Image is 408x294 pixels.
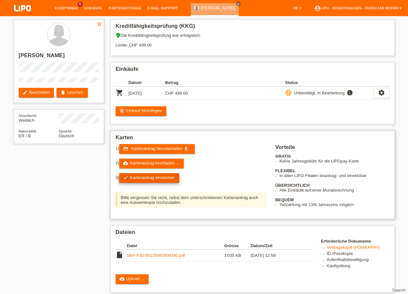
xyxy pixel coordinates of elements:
i: get_app [183,146,189,151]
a: credit_card Kartenantrag herunterladen get_app [119,144,195,154]
div: 3) [116,173,267,183]
li: Teilzahlung mit 13% Jahreszins möglich [279,202,389,207]
i: info [346,89,354,96]
li: Kaufquittung [327,263,390,269]
i: check [123,175,128,180]
a: editBearbeiten [19,88,54,98]
a: Support [392,288,405,292]
i: cloud_upload [123,161,128,166]
a: DE ▾ [290,6,304,10]
i: edit [23,90,28,95]
a: SKP-F30-00125082509340.pdf [127,253,185,258]
th: Datum [129,79,165,87]
span: 6 [78,2,83,7]
li: ID-/Passkopie [327,251,390,257]
span: Eritrea / B / 10.07.2014 [19,133,31,138]
a: close [236,2,241,6]
h2: Karten [116,134,390,144]
span: Sprache [59,129,72,133]
a: cloud_uploadKartenantrag hochladen ... [119,159,184,168]
li: In allen LIPO-Filialen beantrag- und einsetzbar [279,173,389,178]
h4: Erforderliche Dokumente [321,239,390,244]
b: FLEXIBEL [275,168,296,173]
a: Kartenanträge [106,6,144,10]
a: deleteLöschen [57,88,88,98]
a: Einkäufe [81,6,105,10]
i: credit_card [123,146,128,151]
div: Weiblich [19,113,59,123]
i: account_circle [314,5,321,12]
span: Nationalität [19,129,37,133]
i: star_border [97,21,102,27]
td: [DATE] 12:59 [251,250,304,261]
div: Unbestätigt, in Bearbeitung [292,89,345,96]
th: Grösse [224,242,251,250]
h2: Vorteile [275,144,389,154]
a: E-Mail Support [144,6,181,10]
h2: Kreditfähigkeitsprüfung (KKG) [116,23,390,33]
i: settings [378,89,385,96]
div: Bitte vergessen Sie nicht, nebst dem unterschriebenen Kartenantrag auch eine Ausweiskopie hochzul... [116,193,267,207]
h2: Dateien [116,229,390,239]
li: Keine Jahresgebühr für die LIPOpay-Karte [279,159,389,163]
a: checkKartenantrag einreichen [119,173,179,183]
i: insert_drive_file [116,251,123,259]
div: 1) [116,144,267,154]
a: LIPO pay [6,13,39,18]
span: Geschlecht [19,114,37,118]
a: Vertragskopie (POWERPAY) [327,245,380,250]
td: CHF 499.00 [165,87,202,100]
td: [DATE] [129,87,165,100]
i: cloud_upload [120,276,125,281]
a: add_shopping_cartEinkauf hinzufügen [116,106,167,116]
h2: [PERSON_NAME] [19,52,99,62]
a: star_border [97,21,102,28]
li: Alle Einkäufe auf einer Monatsrechnung [279,188,389,193]
i: POSP00026579 [116,89,123,97]
a: account_circleLIPO - Schaffhausen - Thanujan Mohan ▾ [311,6,405,10]
i: close [237,2,240,5]
th: Status [285,79,373,87]
b: ÜBERSICHTLICH [275,183,309,188]
th: Betrag [165,79,202,87]
span: Kartenantrag herunterladen [131,146,183,151]
i: verified_user [116,33,121,38]
a: cloud_uploadUpload ... [116,274,149,284]
i: priority_high [286,90,291,95]
th: Datum/Zeit [251,242,304,250]
h2: Einkäufe [116,66,390,76]
div: Die Kreditfähigkeitsprüfung war erfolgreich. Limite: CHF 499.00 [116,33,390,52]
b: BEQUEM [275,197,294,202]
i: add_shopping_cart [120,108,125,113]
span: Deutsch [59,133,74,138]
i: delete [60,90,66,95]
b: GRATIS [275,154,291,159]
li: Aufenthaltsbewilligung [327,257,390,263]
a: Kund*innen [52,6,81,10]
th: Datei [127,242,224,250]
div: 2) [116,159,267,168]
a: [PERSON_NAME] [201,5,235,10]
td: 1'035 KB [224,250,251,261]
